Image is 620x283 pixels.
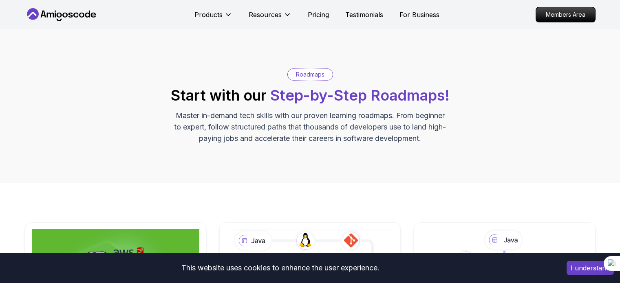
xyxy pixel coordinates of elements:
[567,261,614,275] button: Accept cookies
[6,259,554,277] div: This website uses cookies to enhance the user experience.
[173,110,447,144] p: Master in-demand tech skills with our proven learning roadmaps. From beginner to expert, follow s...
[399,10,439,20] a: For Business
[249,10,282,20] p: Resources
[345,10,383,20] a: Testimonials
[171,87,450,103] h2: Start with our
[194,10,223,20] p: Products
[249,10,291,26] button: Resources
[536,7,595,22] p: Members Area
[270,86,450,104] span: Step-by-Step Roadmaps!
[308,10,329,20] a: Pricing
[296,70,324,79] p: Roadmaps
[536,7,596,22] a: Members Area
[194,10,232,26] button: Products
